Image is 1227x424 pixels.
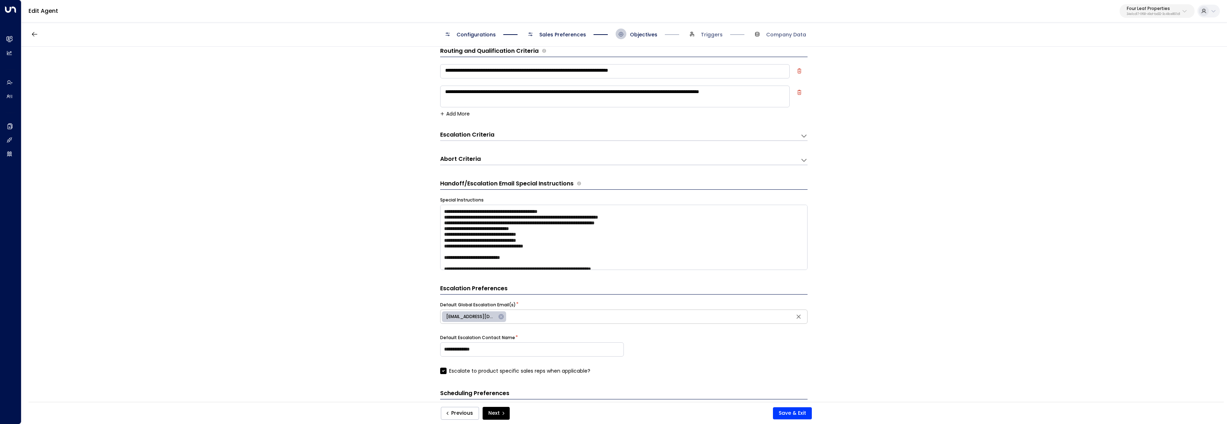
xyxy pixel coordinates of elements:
[29,7,58,15] a: Edit Agent
[1127,13,1180,16] p: 34e1cd17-0f68-49af-bd32-3c48ce8611d1
[773,407,812,419] button: Save & Exit
[539,31,586,38] span: Sales Preferences
[1127,6,1180,11] p: Four Leaf Properties
[440,197,484,203] label: Special Instructions
[440,131,494,139] h3: Escalation Criteria
[440,284,808,295] h3: Escalation Preferences
[442,311,506,322] div: [EMAIL_ADDRESS][DOMAIN_NAME]
[440,179,574,188] h3: Handoff/Escalation Email Special Instructions
[1120,4,1195,18] button: Four Leaf Properties34e1cd17-0f68-49af-bd32-3c48ce8611d1
[630,31,657,38] span: Objectives
[457,31,496,38] span: Configurations
[440,47,539,55] h3: Routing and Qualification Criteria
[701,31,723,38] span: Triggers
[483,407,510,420] button: Next
[440,155,808,165] div: Abort CriteriaDefine the scenarios in which the AI agent should abort or terminate the conversati...
[577,179,581,188] span: Provide any specific instructions for the content of handoff or escalation emails. These notes gu...
[441,407,479,420] button: Previous
[542,47,546,55] span: Define the criteria the agent uses to determine whether a lead is qualified for further actions l...
[440,389,808,399] h3: Scheduling Preferences
[440,111,470,117] button: Add More
[766,31,806,38] span: Company Data
[440,155,481,163] h3: Abort Criteria
[440,334,515,341] label: Default Escalation Contact Name
[440,302,516,308] label: Default Global Escalation Email(s)
[442,313,500,320] span: [EMAIL_ADDRESS][DOMAIN_NAME]
[440,131,808,141] div: Escalation CriteriaDefine the scenarios in which the AI agent should escalate the conversation to...
[793,311,804,322] button: Clear
[440,367,590,375] label: Escalate to product specific sales reps when applicable?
